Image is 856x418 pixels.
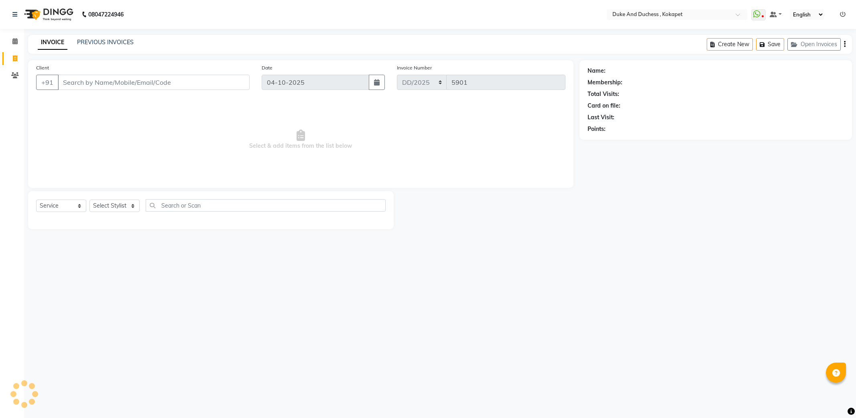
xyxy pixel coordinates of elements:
input: Search or Scan [146,199,386,212]
div: Last Visit: [588,113,614,122]
input: Search by Name/Mobile/Email/Code [58,75,250,90]
label: Invoice Number [397,64,432,71]
button: Save [756,38,784,51]
div: Name: [588,67,606,75]
div: Membership: [588,78,622,87]
label: Client [36,64,49,71]
label: Date [262,64,272,71]
div: Card on file: [588,102,620,110]
div: Total Visits: [588,90,619,98]
img: logo [20,3,75,26]
button: Create New [707,38,753,51]
button: Open Invoices [787,38,841,51]
div: Points: [588,125,606,133]
a: INVOICE [38,35,67,50]
a: PREVIOUS INVOICES [77,39,134,46]
b: 08047224946 [88,3,124,26]
button: +91 [36,75,59,90]
span: Select & add items from the list below [36,100,565,180]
